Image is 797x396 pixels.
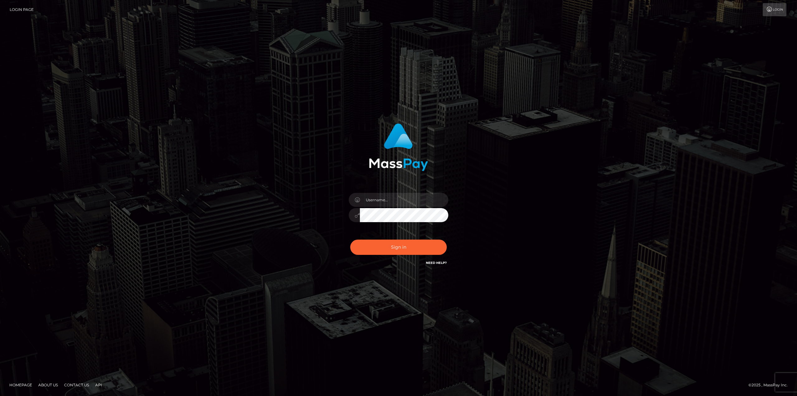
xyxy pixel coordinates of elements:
[763,3,786,16] a: Login
[62,380,92,390] a: Contact Us
[36,380,60,390] a: About Us
[360,193,448,207] input: Username...
[10,3,34,16] a: Login Page
[369,123,428,171] img: MassPay Login
[93,380,105,390] a: API
[748,382,792,389] div: © 2025 , MassPay Inc.
[426,261,447,265] a: Need Help?
[7,380,35,390] a: Homepage
[350,240,447,255] button: Sign in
